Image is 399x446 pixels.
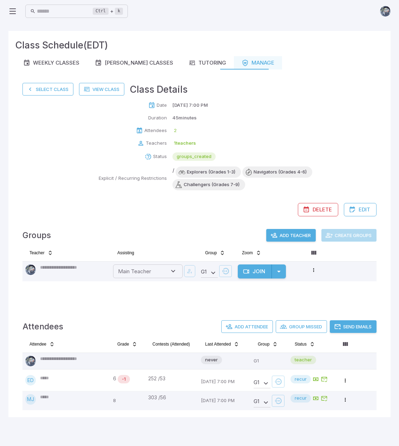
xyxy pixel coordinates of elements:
[172,166,377,190] div: /
[113,247,138,258] button: Assisting
[258,341,269,347] span: Group
[22,83,73,96] button: Select Class
[157,102,167,109] p: Date
[330,320,377,333] button: Send Emails
[25,394,36,405] div: MJ
[113,394,143,407] p: 8
[178,181,245,188] span: Challengers (Grades 7-9)
[144,127,167,134] p: Attendees
[113,339,142,350] button: Grade
[15,38,108,52] h3: Class Schedule (EDT)
[290,376,311,383] span: recur
[117,250,134,256] span: Assisting
[201,356,222,363] span: never
[189,59,226,67] div: Tutoring
[174,127,177,134] p: 2
[130,82,188,96] h3: Class Details
[22,229,51,242] h4: Groups
[118,376,130,383] span: -1
[201,375,248,388] p: [DATE] 7:00 PM
[181,169,241,176] span: Explorers (Grades 1-3)
[221,320,273,333] button: Add Attendee
[254,356,285,366] p: G1
[25,339,59,350] button: Attendee
[146,140,167,147] p: Teachers
[254,397,270,407] div: G 1
[25,247,57,258] button: Teacher
[174,140,196,147] p: 1 teachers
[254,339,282,350] button: Group
[201,339,243,350] button: Last Attended
[95,59,173,67] div: [PERSON_NAME] Classes
[201,394,248,407] p: [DATE] 7:00 PM
[290,356,316,363] span: teacher
[380,6,391,17] img: andrew.jpg
[93,7,123,15] div: +
[23,59,79,67] div: Weekly Classes
[172,102,208,109] p: [DATE] 7:00 PM
[30,250,45,256] span: Teacher
[153,153,167,160] p: Status
[201,267,218,278] div: G 1
[205,250,217,256] span: Group
[22,320,63,333] h4: Attendees
[152,341,190,347] span: Contests (Attended)
[148,339,194,350] button: Contests (Attended)
[25,375,36,386] div: ED
[290,395,311,402] span: recur
[290,339,319,350] button: Status
[254,378,270,388] div: G 1
[25,264,36,275] img: andrew.jpg
[308,247,319,258] button: Column visibility
[117,341,129,347] span: Grade
[344,203,377,216] button: Edit
[340,339,351,350] button: Column visibility
[148,114,167,122] p: Duration
[248,169,312,176] span: Navigators (Grades 4-6)
[242,250,253,256] span: Zoom
[238,264,272,278] button: Join
[79,83,124,96] a: View Class
[276,320,327,333] button: Group Missed
[148,375,195,382] div: 252 / 53
[118,375,130,383] div: Math is below age level
[93,8,109,15] kbd: Ctrl
[172,114,197,122] p: 45 minutes
[298,203,338,216] button: Delete
[295,341,307,347] span: Status
[115,8,123,15] kbd: k
[148,394,195,401] div: 303 / 56
[201,247,229,258] button: Group
[172,153,216,160] span: groups_created
[169,267,178,276] button: Open
[238,247,266,258] button: Zoom
[205,341,231,347] span: Last Attended
[242,59,274,67] div: Manage
[113,375,116,383] span: 6
[99,175,167,182] p: Explicit / Recurring Restrictions
[266,229,316,242] button: Add Teacher
[25,356,36,366] img: andrew.jpg
[30,341,46,347] span: Attendee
